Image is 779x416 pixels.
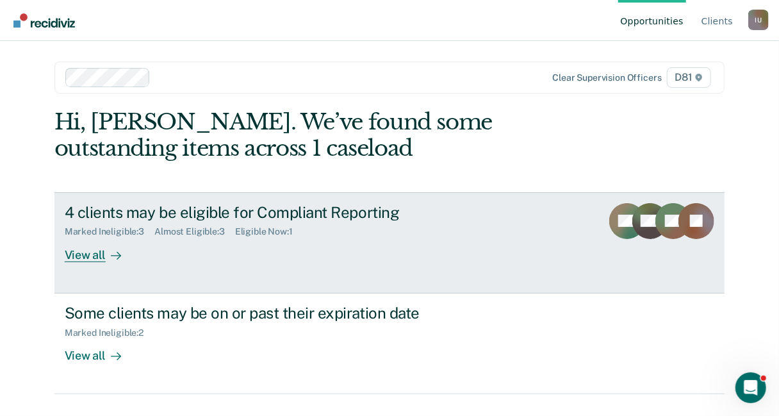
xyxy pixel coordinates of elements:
[552,72,661,83] div: Clear supervision officers
[735,372,766,403] iframe: Intercom live chat
[154,226,235,237] div: Almost Eligible : 3
[65,203,514,222] div: 4 clients may be eligible for Compliant Reporting
[65,226,154,237] div: Marked Ineligible : 3
[65,328,154,338] div: Marked Ineligible : 2
[748,10,769,30] div: I U
[54,192,725,294] a: 4 clients may be eligible for Compliant ReportingMarked Ineligible:3Almost Eligible:3Eligible Now...
[65,237,136,262] div: View all
[54,294,725,394] a: Some clients may be on or past their expiration dateMarked Ineligible:2View all
[667,67,711,88] span: D81
[13,13,75,28] img: Recidiviz
[65,338,136,363] div: View all
[54,109,591,162] div: Hi, [PERSON_NAME]. We’ve found some outstanding items across 1 caseload
[235,226,303,237] div: Eligible Now : 1
[65,304,514,322] div: Some clients may be on or past their expiration date
[748,10,769,30] button: Profile dropdown button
